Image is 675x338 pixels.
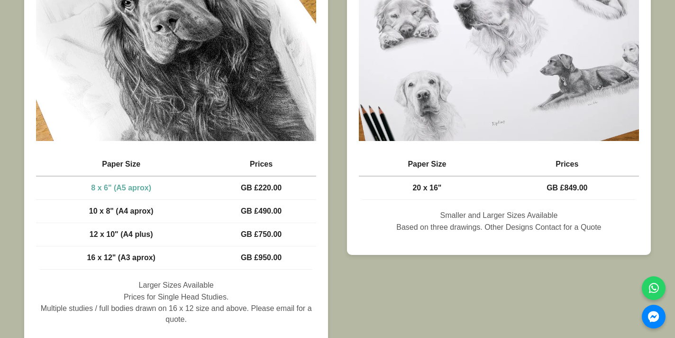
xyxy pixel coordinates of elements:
span: GB £490.00 [241,207,282,215]
span: Paper Size [102,160,140,168]
span: 16 x 12" (A3 aprox) [87,253,155,262]
p: Based on three drawings. Other Designs Contact for a Quote [359,222,639,233]
span: GB £750.00 [241,230,282,238]
span: GB £849.00 [547,184,587,192]
span: 10 x 8" (A4 aprox) [89,207,154,215]
a: WhatsApp [642,276,666,300]
span: GB £220.00 [241,184,282,192]
span: 20 x 16" [412,184,441,192]
p: Prices for Single Head Studies. [36,292,316,302]
span: Paper Size [408,160,446,168]
a: 8 x 6" (A5 aprox) [91,184,151,192]
span: 12 x 10" (A4 plus) [90,230,153,238]
span: Prices [250,160,273,168]
p: Larger Sizes Available [36,280,316,291]
a: Messenger [642,305,666,329]
p: Multiple studies / full bodies drawn on 16 x 12 size and above. Please email for a quote. [36,303,316,325]
p: Smaller and Larger Sizes Available [359,210,639,221]
span: GB £950.00 [241,253,282,262]
span: Prices [556,160,578,168]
